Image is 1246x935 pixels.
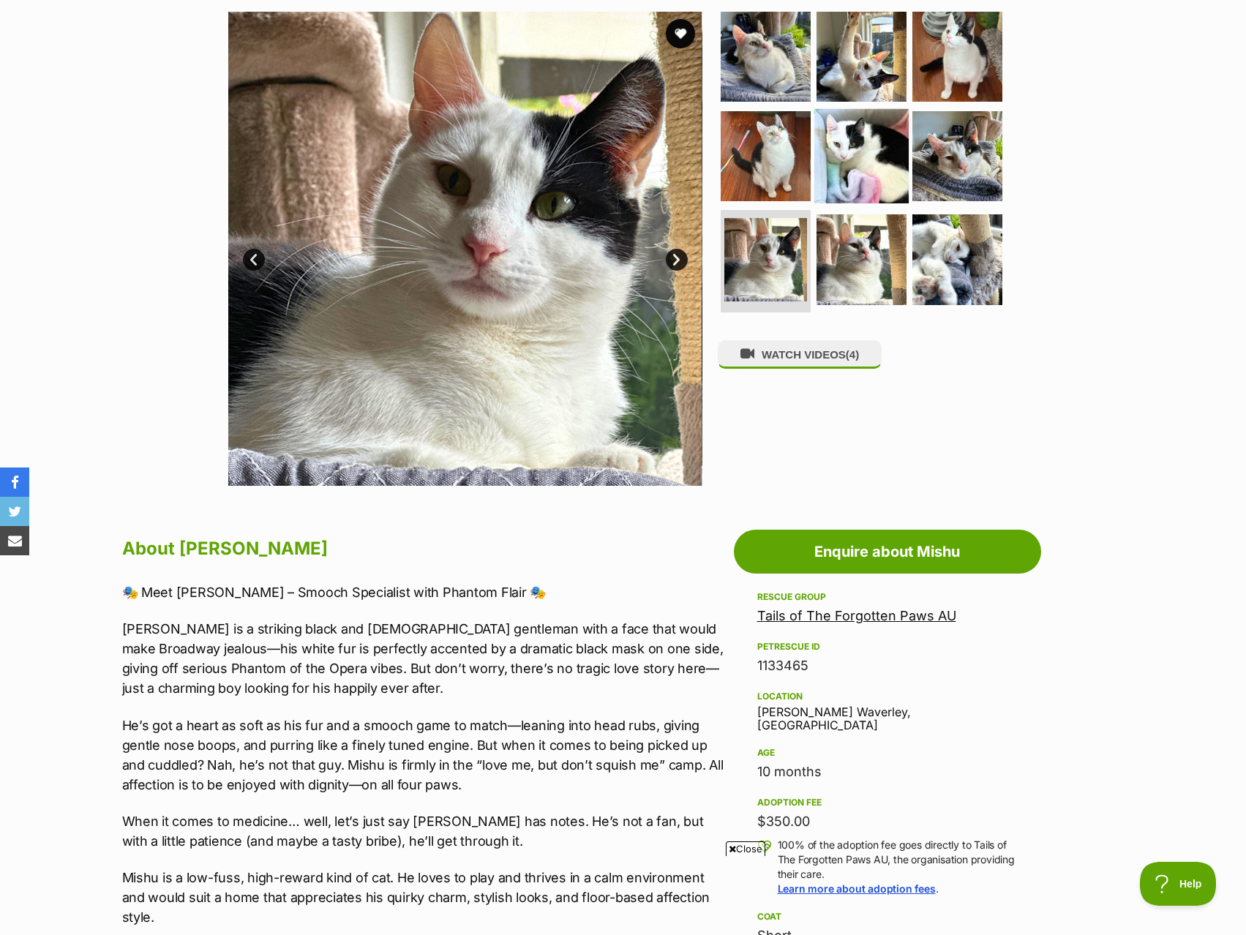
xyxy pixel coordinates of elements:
div: PetRescue ID [757,641,1018,653]
p: 🎭 Meet [PERSON_NAME] – Smooch Specialist with Phantom Flair 🎭 [122,582,727,602]
img: Photo of Mishu [912,12,1002,102]
iframe: Advertisement [269,862,978,928]
a: Next [666,249,688,271]
img: Photo of Mishu [721,12,811,102]
img: Photo of Mishu [724,218,807,301]
span: Close [726,841,765,856]
div: Adoption fee [757,797,1018,808]
div: $350.00 [757,811,1018,832]
img: Photo of Mishu [721,111,811,201]
p: 100% of the adoption fee goes directly to Tails of The Forgotten Paws AU, the organisation provid... [778,838,1018,896]
p: Mishu is a low-fuss, high-reward kind of cat. He loves to play and thrives in a calm environment ... [122,868,727,927]
button: favourite [666,19,695,48]
p: He’s got a heart as soft as his fur and a smooch game to match—leaning into head rubs, giving gen... [122,716,727,795]
p: [PERSON_NAME] is a striking black and [DEMOGRAPHIC_DATA] gentleman with a face that would make Br... [122,619,727,698]
a: Tails of The Forgotten Paws AU [757,608,956,623]
span: (4) [846,348,859,361]
img: Photo of Mishu [814,108,909,203]
button: WATCH VIDEOS(4) [718,340,882,369]
img: Photo of Mishu [817,214,907,304]
div: 10 months [757,762,1018,782]
div: 1133465 [757,656,1018,676]
img: Photo of Mishu [912,214,1002,304]
div: Rescue group [757,591,1018,603]
div: [PERSON_NAME] Waverley, [GEOGRAPHIC_DATA] [757,688,1018,732]
a: Prev [243,249,265,271]
p: When it comes to medicine… well, let’s just say [PERSON_NAME] has notes. He’s not a fan, but with... [122,811,727,851]
img: Photo of Mishu [702,12,1176,486]
img: Photo of Mishu [228,12,702,486]
h2: About [PERSON_NAME] [122,533,727,565]
a: Enquire about Mishu [734,530,1041,574]
div: Location [757,691,1018,702]
iframe: Help Scout Beacon - Open [1140,862,1217,906]
img: Photo of Mishu [817,12,907,102]
img: Photo of Mishu [912,111,1002,201]
div: Age [757,747,1018,759]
